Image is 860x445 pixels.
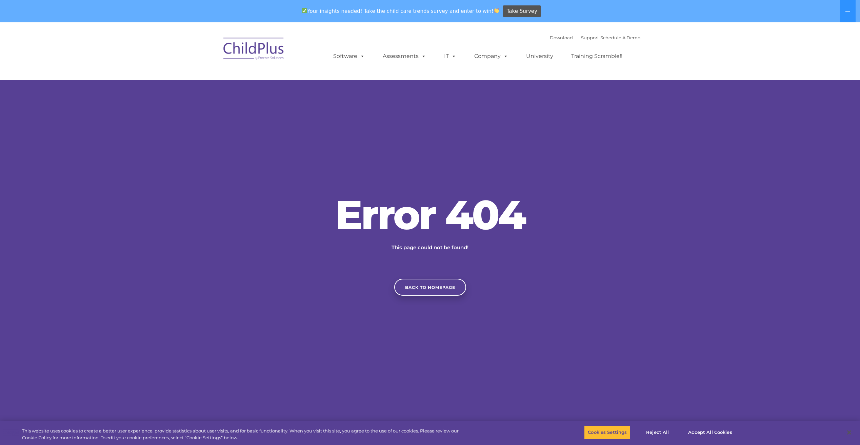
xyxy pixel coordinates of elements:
button: Reject All [636,425,679,440]
button: Cookies Settings [584,425,631,440]
img: ChildPlus by Procare Solutions [220,33,288,67]
a: Download [550,35,573,40]
a: Software [326,49,372,63]
a: Training Scramble!! [564,49,629,63]
a: Schedule A Demo [600,35,640,40]
a: Back to homepage [394,279,466,296]
img: ✅ [302,8,307,13]
a: Assessments [376,49,433,63]
span: Your insights needed! Take the child care trends survey and enter to win! [299,4,502,18]
a: Company [467,49,515,63]
a: Support [581,35,599,40]
span: Take Survey [507,5,537,17]
button: Accept All Cookies [684,425,736,440]
button: Close [842,425,857,440]
font: | [550,35,640,40]
div: This website uses cookies to create a better user experience, provide statistics about user visit... [22,428,473,441]
h2: Error 404 [328,194,532,235]
a: Take Survey [503,5,541,17]
img: 👏 [494,8,499,13]
a: IT [437,49,463,63]
p: This page could not be found! [359,243,501,252]
a: University [519,49,560,63]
